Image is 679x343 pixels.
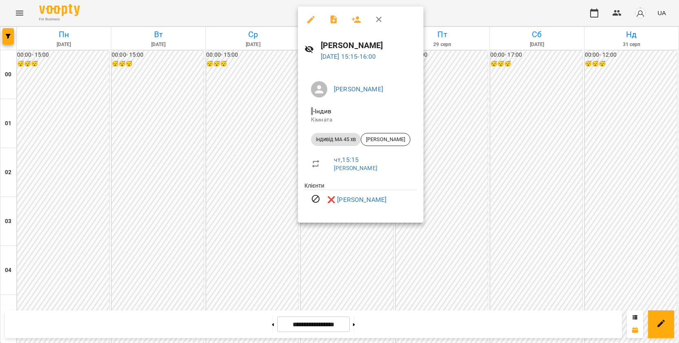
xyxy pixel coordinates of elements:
[311,107,333,115] span: - Індив
[321,53,376,60] a: [DATE] 15:15-16:00
[361,133,410,146] div: [PERSON_NAME]
[304,181,417,213] ul: Клієнти
[334,156,359,164] a: чт , 15:15
[311,116,410,124] p: Кімната
[311,194,321,204] svg: Візит скасовано
[321,39,417,52] h6: [PERSON_NAME]
[334,85,383,93] a: [PERSON_NAME]
[334,165,377,171] a: [PERSON_NAME]
[311,136,361,143] span: індивід МА 45 хв
[327,195,386,205] a: ❌ [PERSON_NAME]
[361,136,410,143] span: [PERSON_NAME]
